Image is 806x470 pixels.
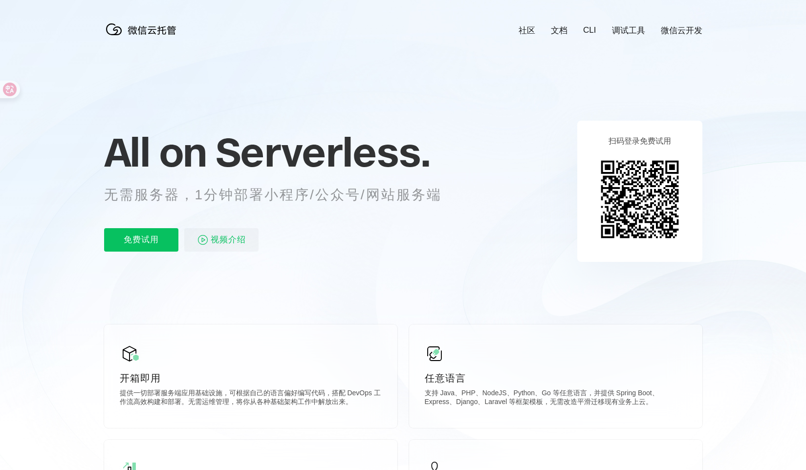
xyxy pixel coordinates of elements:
[519,25,535,36] a: 社区
[104,20,182,39] img: 微信云托管
[216,128,430,176] span: Serverless.
[197,234,209,246] img: video_play.svg
[211,228,246,252] span: 视频介绍
[104,128,206,176] span: All on
[120,371,382,385] p: 开箱即用
[104,185,460,205] p: 无需服务器，1分钟部署小程序/公众号/网站服务端
[612,25,645,36] a: 调试工具
[609,136,671,147] p: 扫码登录免费试用
[425,389,687,408] p: 支持 Java、PHP、NodeJS、Python、Go 等任意语言，并提供 Spring Boot、Express、Django、Laravel 等框架模板，无需改造平滑迁移现有业务上云。
[104,228,178,252] p: 免费试用
[104,32,182,41] a: 微信云托管
[583,25,596,35] a: CLI
[425,371,687,385] p: 任意语言
[120,389,382,408] p: 提供一切部署服务端应用基础设施，可根据自己的语言偏好编写代码，搭配 DevOps 工作流高效构建和部署。无需运维管理，将你从各种基础架构工作中解放出来。
[551,25,567,36] a: 文档
[661,25,702,36] a: 微信云开发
